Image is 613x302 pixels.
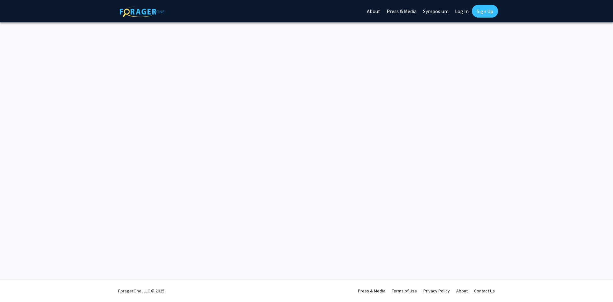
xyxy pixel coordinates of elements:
[472,5,498,18] a: Sign Up
[118,280,164,302] div: ForagerOne, LLC © 2025
[474,288,495,294] a: Contact Us
[392,288,417,294] a: Terms of Use
[358,288,385,294] a: Press & Media
[120,6,164,17] img: ForagerOne Logo
[423,288,450,294] a: Privacy Policy
[456,288,468,294] a: About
